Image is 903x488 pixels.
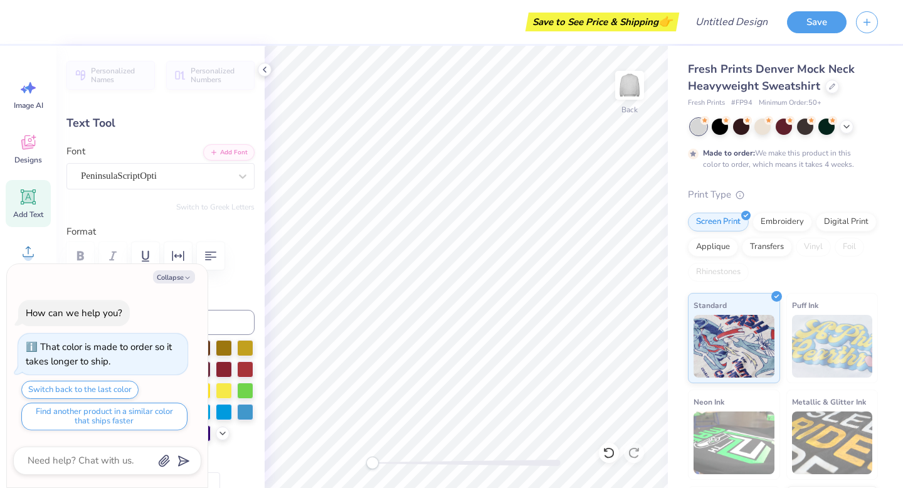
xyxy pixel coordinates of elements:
button: Save [787,11,847,33]
span: Minimum Order: 50 + [759,98,821,109]
div: Foil [835,238,864,257]
span: Image AI [14,100,43,110]
button: Add Font [203,144,255,161]
div: We make this product in this color to order, which means it takes 4 weeks. [703,147,857,170]
span: Neon Ink [694,395,724,408]
span: Personalized Names [91,66,147,84]
span: Puff Ink [792,299,818,312]
div: Applique [688,238,738,257]
button: Personalized Names [66,61,155,90]
div: How can we help you? [26,307,122,319]
div: Rhinestones [688,263,749,282]
img: Back [617,73,642,98]
button: Switch back to the last color [21,381,139,399]
span: Metallic & Glitter Ink [792,395,866,408]
span: Standard [694,299,727,312]
div: Screen Print [688,213,749,231]
label: Font [66,144,85,159]
img: Metallic & Glitter Ink [792,411,873,474]
div: Embroidery [752,213,812,231]
div: Print Type [688,188,878,202]
div: Save to See Price & Shipping [529,13,676,31]
span: Personalized Numbers [191,66,247,84]
input: Untitled Design [685,9,778,34]
span: Fresh Prints [688,98,725,109]
div: Back [621,104,638,115]
label: Format [66,225,255,239]
img: Neon Ink [694,411,774,474]
div: Text Tool [66,115,255,132]
div: That color is made to order so it takes longer to ship. [26,341,172,368]
button: Personalized Numbers [166,61,255,90]
img: Standard [694,315,774,378]
button: Collapse [153,270,195,284]
div: Accessibility label [366,457,379,469]
button: Find another product in a similar color that ships faster [21,403,187,430]
span: Designs [14,155,42,165]
div: Transfers [742,238,792,257]
button: Switch to Greek Letters [176,202,255,212]
div: Vinyl [796,238,831,257]
span: Fresh Prints Denver Mock Neck Heavyweight Sweatshirt [688,61,855,93]
div: Digital Print [816,213,877,231]
img: Puff Ink [792,315,873,378]
span: # FP94 [731,98,752,109]
span: Add Text [13,210,43,220]
span: 👉 [658,14,672,29]
strong: Made to order: [703,148,755,158]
